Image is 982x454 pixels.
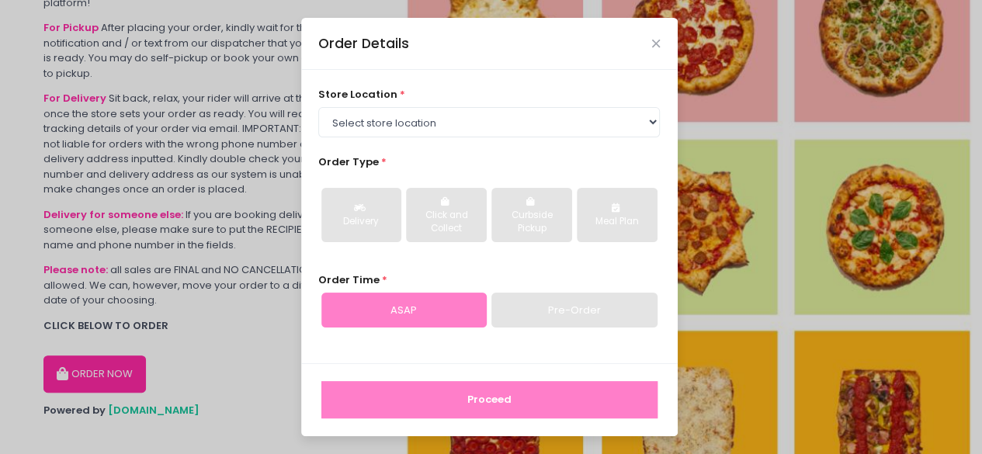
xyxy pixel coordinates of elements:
[318,33,409,54] div: Order Details
[321,188,401,242] button: Delivery
[502,209,560,236] div: Curbside Pickup
[491,188,571,242] button: Curbside Pickup
[588,215,646,229] div: Meal Plan
[577,188,657,242] button: Meal Plan
[406,188,486,242] button: Click and Collect
[318,154,379,169] span: Order Type
[652,40,660,47] button: Close
[318,272,380,287] span: Order Time
[417,209,475,236] div: Click and Collect
[332,215,390,229] div: Delivery
[318,87,397,102] span: store location
[321,381,658,418] button: Proceed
